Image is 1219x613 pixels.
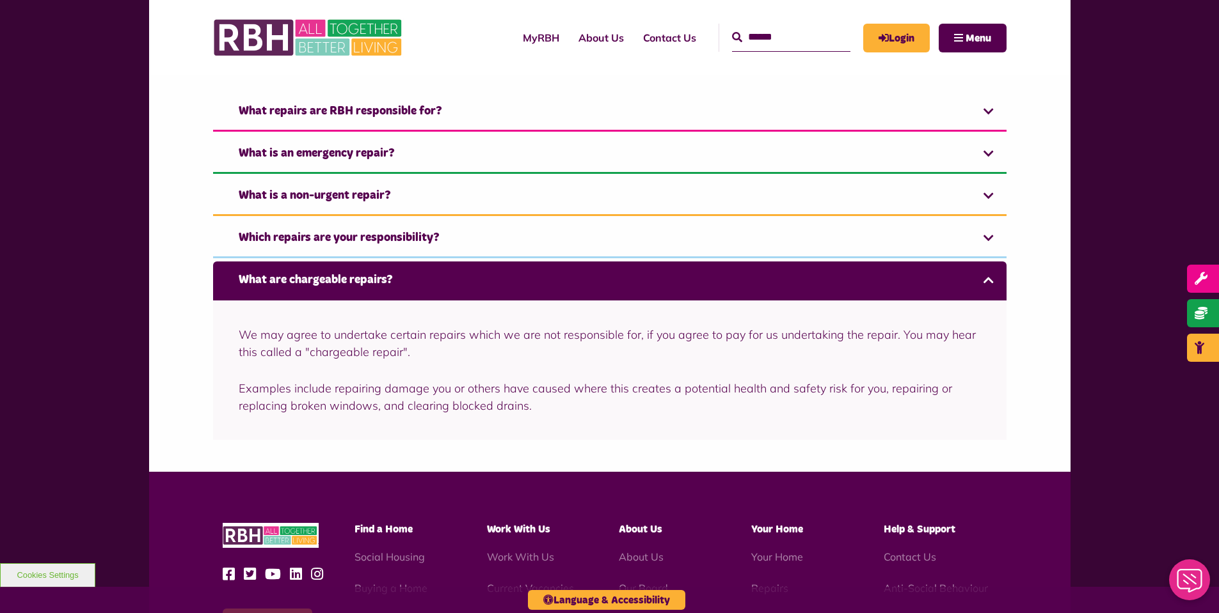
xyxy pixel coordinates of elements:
p: We may agree to undertake certain repairs which we are not responsible for, if you agree to pay f... [239,326,981,361]
a: Social Housing - open in a new tab [355,550,425,563]
span: About Us [619,524,662,534]
span: Menu [966,33,991,43]
span: Help & Support [884,524,955,534]
span: Work With Us [487,524,550,534]
div: What are chargeable repairs? [213,300,1007,440]
a: Work With Us [487,550,554,563]
a: Buying a Home [355,582,427,594]
a: MyRBH [863,24,930,52]
a: Our Board [619,582,668,594]
img: RBH [213,13,405,63]
iframe: Netcall Web Assistant for live chat [1161,555,1219,613]
a: What is a non-urgent repair? [213,177,1007,216]
button: Navigation [939,24,1007,52]
img: RBH [223,523,319,548]
a: What are chargeable repairs? [213,261,1007,300]
input: Search [732,24,850,51]
span: Find a Home [355,524,413,534]
button: Language & Accessibility [528,590,685,610]
a: About Us [619,550,664,563]
a: About Us [569,20,633,55]
a: Repairs [751,582,788,594]
a: Contact Us [633,20,706,55]
a: What repairs are RBH responsible for? [213,93,1007,132]
a: Anti-Social Behaviour [884,582,988,594]
a: Your Home [751,550,803,563]
a: Current Vacancies [487,582,574,594]
a: What is an emergency repair? [213,135,1007,174]
p: Examples include repairing damage you or others have caused where this creates a potential health... [239,380,981,414]
a: Which repairs are your responsibility? [213,219,1007,258]
a: Contact Us [884,550,936,563]
span: Your Home [751,524,803,534]
a: MyRBH [513,20,569,55]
